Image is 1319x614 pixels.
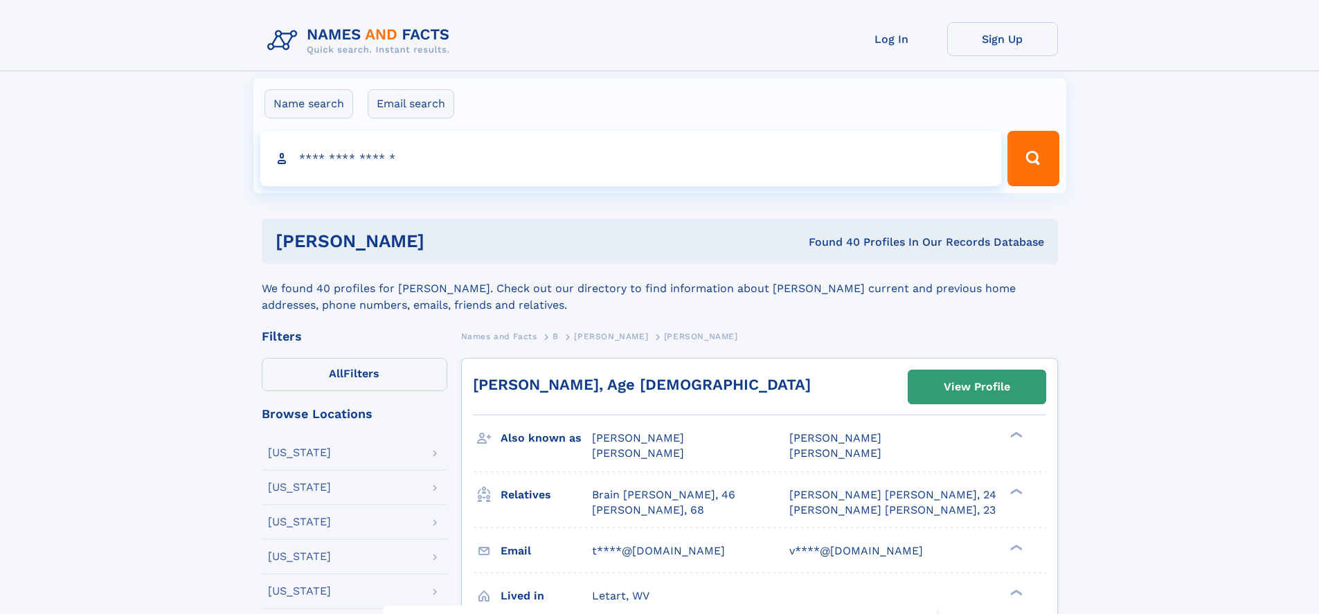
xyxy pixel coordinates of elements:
[501,483,592,507] h3: Relatives
[262,330,447,343] div: Filters
[1007,487,1023,496] div: ❯
[264,89,353,118] label: Name search
[501,584,592,608] h3: Lived in
[789,446,881,460] span: [PERSON_NAME]
[789,503,996,518] a: [PERSON_NAME] [PERSON_NAME], 23
[268,482,331,493] div: [US_STATE]
[501,539,592,563] h3: Email
[574,327,648,345] a: [PERSON_NAME]
[262,408,447,420] div: Browse Locations
[1007,543,1023,552] div: ❯
[268,586,331,597] div: [US_STATE]
[461,327,537,345] a: Names and Facts
[268,447,331,458] div: [US_STATE]
[1007,588,1023,597] div: ❯
[592,589,649,602] span: Letart, WV
[1007,431,1023,440] div: ❯
[789,431,881,444] span: [PERSON_NAME]
[1007,131,1059,186] button: Search Button
[262,264,1058,314] div: We found 40 profiles for [PERSON_NAME]. Check out our directory to find information about [PERSON...
[664,332,738,341] span: [PERSON_NAME]
[592,487,735,503] a: Brain [PERSON_NAME], 46
[908,370,1046,404] a: View Profile
[276,233,617,250] h1: [PERSON_NAME]
[592,431,684,444] span: [PERSON_NAME]
[473,376,811,393] a: [PERSON_NAME], Age [DEMOGRAPHIC_DATA]
[268,551,331,562] div: [US_STATE]
[553,327,559,345] a: B
[260,131,1002,186] input: search input
[329,367,343,380] span: All
[574,332,648,341] span: [PERSON_NAME]
[947,22,1058,56] a: Sign Up
[944,371,1010,403] div: View Profile
[592,503,704,518] a: [PERSON_NAME], 68
[592,446,684,460] span: [PERSON_NAME]
[501,426,592,450] h3: Also known as
[616,235,1044,250] div: Found 40 Profiles In Our Records Database
[789,487,996,503] a: [PERSON_NAME] [PERSON_NAME], 24
[836,22,947,56] a: Log In
[262,22,461,60] img: Logo Names and Facts
[262,358,447,391] label: Filters
[368,89,454,118] label: Email search
[268,516,331,527] div: [US_STATE]
[553,332,559,341] span: B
